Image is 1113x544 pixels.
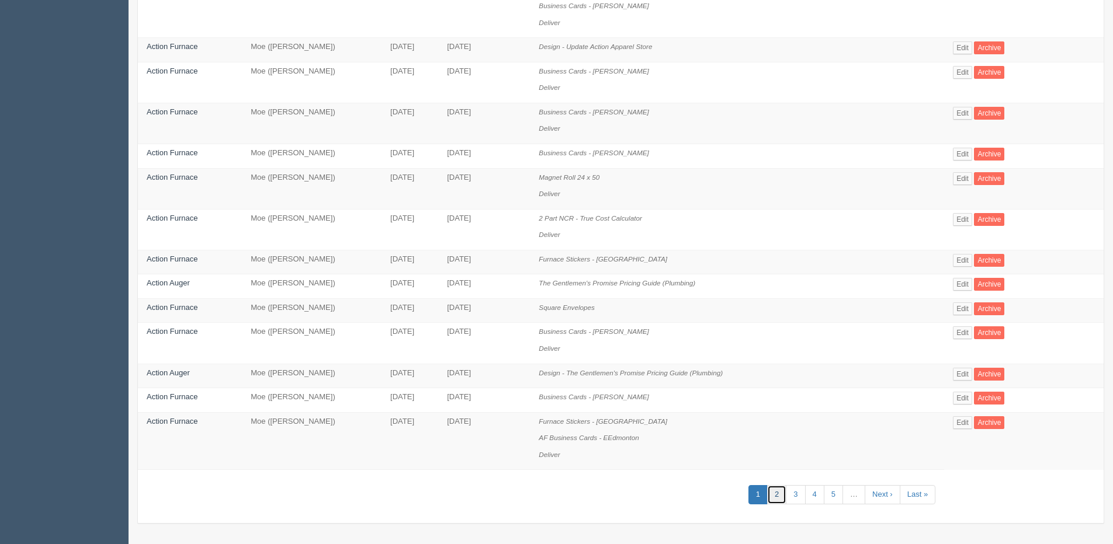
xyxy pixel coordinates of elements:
[539,417,667,425] i: Furnace Stickers - [GEOGRAPHIC_DATA]
[438,168,530,209] td: [DATE]
[242,323,382,364] td: Moe ([PERSON_NAME])
[438,274,530,299] td: [DATE]
[438,144,530,168] td: [DATE]
[147,107,197,116] a: Action Furnace
[953,41,972,54] a: Edit
[539,149,649,156] i: Business Cards - [PERSON_NAME]
[974,172,1004,185] a: Archive
[767,485,786,504] a: 2
[147,278,190,287] a: Action Auger
[242,103,382,144] td: Moe ([PERSON_NAME])
[382,323,438,364] td: [DATE]
[382,168,438,209] td: [DATE]
[242,209,382,250] td: Moe ([PERSON_NAME])
[242,168,382,209] td: Moe ([PERSON_NAME])
[953,107,972,120] a: Edit
[539,83,560,91] i: Deliver
[438,103,530,144] td: [DATE]
[382,144,438,168] td: [DATE]
[539,231,560,238] i: Deliver
[438,412,530,470] td: [DATE]
[242,38,382,62] td: Moe ([PERSON_NAME])
[539,19,560,26] i: Deliver
[539,434,639,441] i: AF Business Cards - EEdmonton
[147,173,197,182] a: Action Furnace
[974,41,1004,54] a: Archive
[382,274,438,299] td: [DATE]
[438,209,530,250] td: [DATE]
[953,392,972,404] a: Edit
[147,254,197,263] a: Action Furnace
[242,298,382,323] td: Moe ([PERSON_NAME])
[382,388,438,413] td: [DATE]
[748,485,768,504] a: 1
[974,66,1004,79] a: Archive
[953,172,972,185] a: Edit
[974,254,1004,267] a: Archive
[953,213,972,226] a: Edit
[242,144,382,168] td: Moe ([PERSON_NAME])
[974,107,1004,120] a: Archive
[147,42,197,51] a: Action Furnace
[242,412,382,470] td: Moe ([PERSON_NAME])
[438,323,530,364] td: [DATE]
[953,278,972,291] a: Edit
[242,250,382,274] td: Moe ([PERSON_NAME])
[539,108,649,116] i: Business Cards - [PERSON_NAME]
[539,393,649,400] i: Business Cards - [PERSON_NAME]
[539,43,652,50] i: Design - Update Action Apparel Store
[900,485,935,504] a: Last »
[539,124,560,132] i: Deliver
[865,485,900,504] a: Next ›
[438,62,530,103] td: [DATE]
[382,250,438,274] td: [DATE]
[242,274,382,299] td: Moe ([PERSON_NAME])
[438,388,530,413] td: [DATE]
[539,190,560,197] i: Deliver
[242,364,382,388] td: Moe ([PERSON_NAME])
[953,148,972,161] a: Edit
[974,368,1004,381] a: Archive
[842,485,865,504] a: …
[953,254,972,267] a: Edit
[438,298,530,323] td: [DATE]
[382,38,438,62] td: [DATE]
[953,326,972,339] a: Edit
[974,326,1004,339] a: Archive
[953,66,972,79] a: Edit
[953,416,972,429] a: Edit
[953,368,972,381] a: Edit
[147,303,197,312] a: Action Furnace
[539,279,695,287] i: The Gentlemen's Promise Pricing Guide (Plumbing)
[539,255,667,263] i: Furnace Stickers - [GEOGRAPHIC_DATA]
[147,417,197,426] a: Action Furnace
[974,392,1004,404] a: Archive
[539,451,560,458] i: Deliver
[382,62,438,103] td: [DATE]
[539,304,595,311] i: Square Envelopes
[974,278,1004,291] a: Archive
[974,213,1004,226] a: Archive
[805,485,824,504] a: 4
[438,250,530,274] td: [DATE]
[539,369,723,376] i: Design - The Gentlemen's Promise Pricing Guide (Plumbing)
[382,412,438,470] td: [DATE]
[786,485,805,504] a: 3
[382,298,438,323] td: [DATE]
[539,67,649,75] i: Business Cards - [PERSON_NAME]
[824,485,843,504] a: 5
[147,368,190,377] a: Action Auger
[539,344,560,352] i: Deliver
[382,103,438,144] td: [DATE]
[539,327,649,335] i: Business Cards - [PERSON_NAME]
[242,62,382,103] td: Moe ([PERSON_NAME])
[147,148,197,157] a: Action Furnace
[147,392,197,401] a: Action Furnace
[147,327,197,336] a: Action Furnace
[539,214,642,222] i: 2 Part NCR - True Cost Calculator
[382,364,438,388] td: [DATE]
[382,209,438,250] td: [DATE]
[438,38,530,62] td: [DATE]
[953,302,972,315] a: Edit
[242,388,382,413] td: Moe ([PERSON_NAME])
